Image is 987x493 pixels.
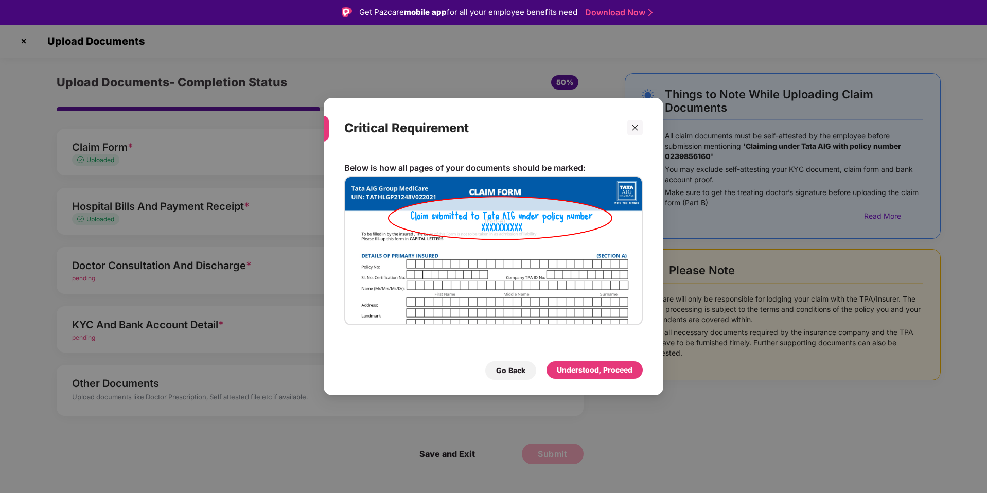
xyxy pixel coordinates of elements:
img: TATA_AIG_HI.png [344,176,643,325]
div: Go Back [496,365,525,376]
img: Stroke [648,7,653,18]
div: Understood, Proceed [557,364,632,376]
span: close [631,124,639,131]
p: Below is how all pages of your documents should be marked: [344,163,585,173]
div: Get Pazcare for all your employee benefits need [359,6,577,19]
a: Download Now [585,7,649,18]
img: Logo [342,7,352,17]
strong: mobile app [404,7,447,17]
div: Critical Requirement [344,108,618,148]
